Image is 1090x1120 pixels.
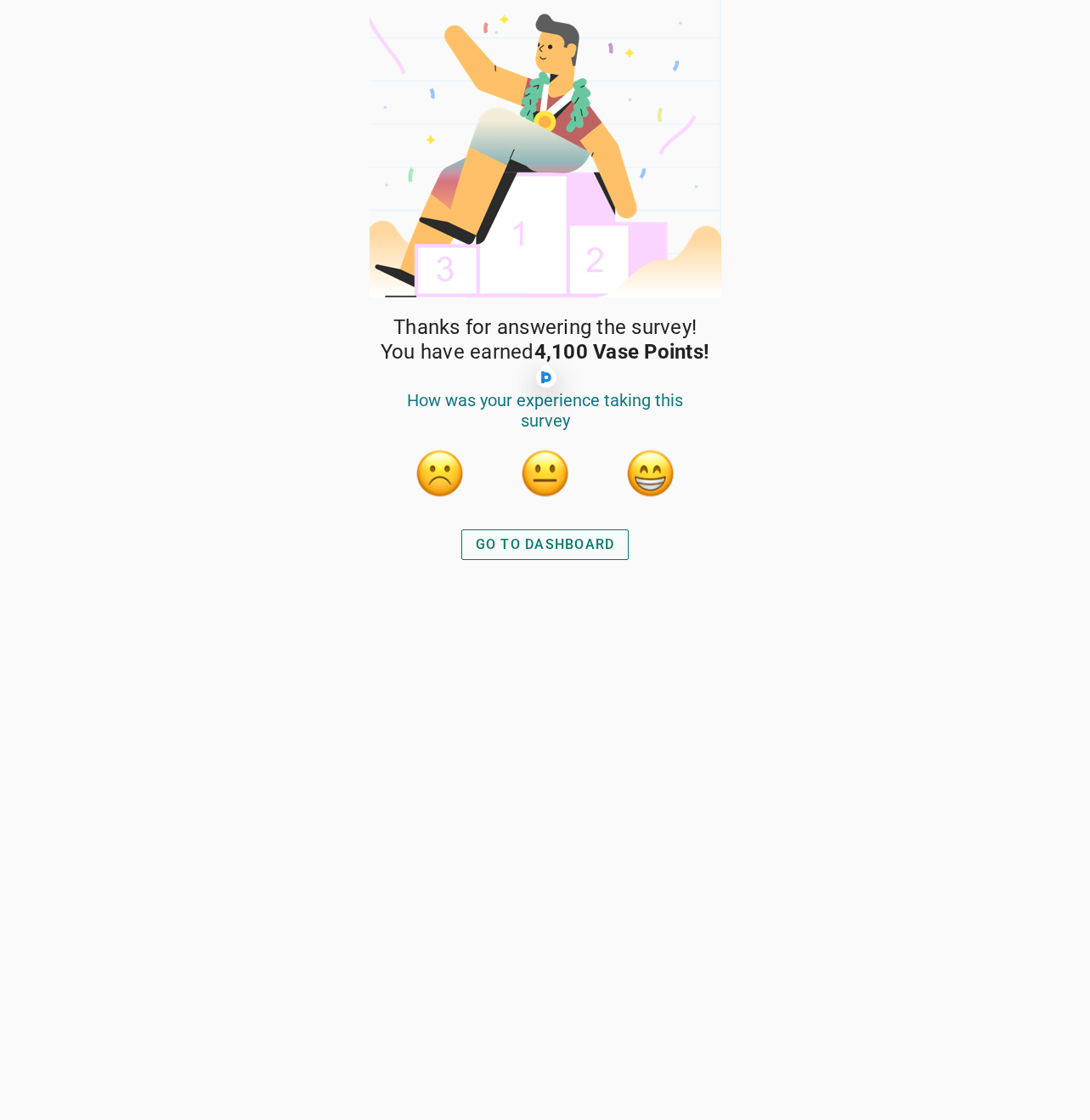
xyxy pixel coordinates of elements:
span: Thanks for answering the survey! [393,315,697,340]
span: You have earned [381,340,709,365]
div: How was your experience taking this survey [387,390,703,448]
button: GO TO DASHBOARD [461,529,630,560]
div: GO TO DASHBOARD [476,535,615,555]
strong: 4,100 Vase Points! [534,340,710,364]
